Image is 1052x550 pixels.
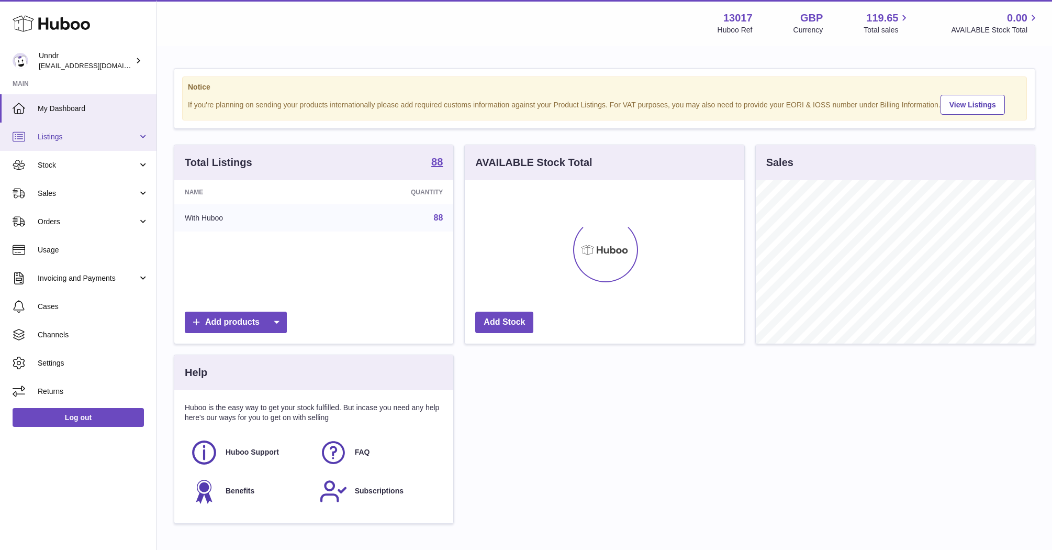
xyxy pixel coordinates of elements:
[38,330,149,340] span: Channels
[864,11,910,35] a: 119.65 Total sales
[174,204,321,232] td: With Huboo
[226,486,254,496] span: Benefits
[38,132,138,142] span: Listings
[39,51,133,71] div: Unndr
[864,25,910,35] span: Total sales
[866,11,898,25] span: 119.65
[38,358,149,368] span: Settings
[793,25,823,35] div: Currency
[321,180,453,204] th: Quantity
[190,477,309,505] a: Benefits
[475,312,533,333] a: Add Stock
[431,157,443,169] a: 88
[38,245,149,255] span: Usage
[319,438,438,467] a: FAQ
[39,61,154,70] span: [EMAIL_ADDRESS][DOMAIN_NAME]
[766,156,793,170] h3: Sales
[226,447,279,457] span: Huboo Support
[185,403,443,423] p: Huboo is the easy way to get your stock fulfilled. But incase you need any help here's our ways f...
[800,11,823,25] strong: GBP
[38,273,138,283] span: Invoicing and Payments
[185,366,207,380] h3: Help
[941,95,1005,115] a: View Listings
[431,157,443,167] strong: 88
[188,82,1021,92] strong: Notice
[319,477,438,505] a: Subscriptions
[951,25,1039,35] span: AVAILABLE Stock Total
[1007,11,1027,25] span: 0.00
[185,312,287,333] a: Add products
[951,11,1039,35] a: 0.00 AVAILABLE Stock Total
[174,180,321,204] th: Name
[185,156,252,170] h3: Total Listings
[38,217,138,227] span: Orders
[13,408,144,427] a: Log out
[38,104,149,114] span: My Dashboard
[475,156,592,170] h3: AVAILABLE Stock Total
[723,11,753,25] strong: 13017
[38,302,149,312] span: Cases
[190,438,309,467] a: Huboo Support
[13,53,28,69] img: sofiapanwar@gmail.com
[434,213,443,222] a: 88
[188,93,1021,115] div: If you're planning on sending your products internationally please add required customs informati...
[38,189,138,199] span: Sales
[38,387,149,397] span: Returns
[718,25,753,35] div: Huboo Ref
[355,447,370,457] span: FAQ
[355,486,404,496] span: Subscriptions
[38,160,138,170] span: Stock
